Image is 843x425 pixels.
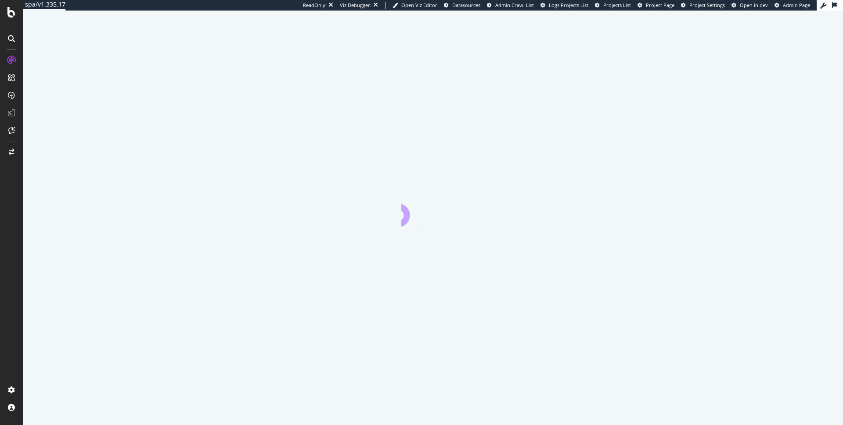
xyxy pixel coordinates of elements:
[303,2,327,9] div: ReadOnly:
[393,2,437,9] a: Open Viz Editor
[775,2,810,9] a: Admin Page
[495,2,534,8] span: Admin Crawl List
[549,2,588,8] span: Logs Projects List
[452,2,480,8] span: Datasources
[595,2,631,9] a: Projects List
[487,2,534,9] a: Admin Crawl List
[638,2,674,9] a: Project Page
[783,2,810,8] span: Admin Page
[401,195,465,227] div: animation
[731,2,768,9] a: Open in dev
[689,2,725,8] span: Project Settings
[540,2,588,9] a: Logs Projects List
[444,2,480,9] a: Datasources
[646,2,674,8] span: Project Page
[681,2,725,9] a: Project Settings
[740,2,768,8] span: Open in dev
[401,2,437,8] span: Open Viz Editor
[340,2,371,9] div: Viz Debugger:
[603,2,631,8] span: Projects List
